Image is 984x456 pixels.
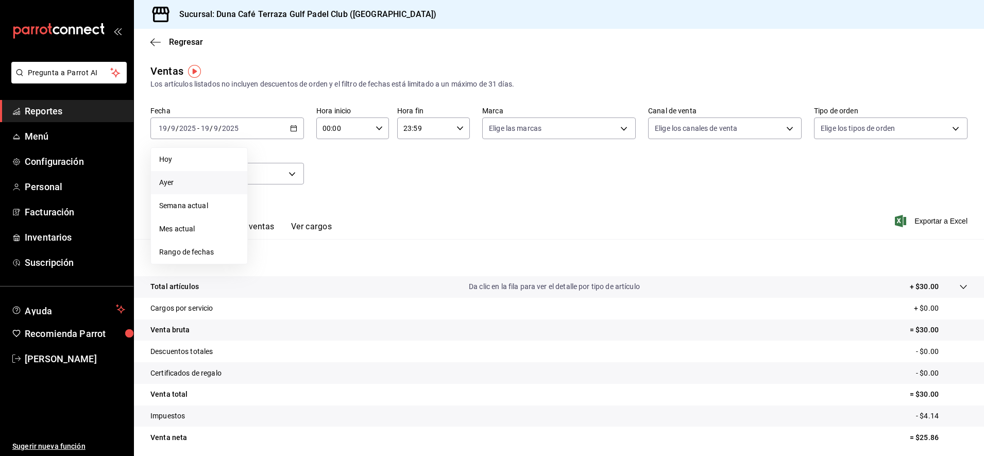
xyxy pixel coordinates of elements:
span: Elige los canales de venta [655,123,737,133]
a: Pregunta a Parrot AI [7,75,127,86]
span: / [210,124,213,132]
span: Sugerir nueva función [12,441,125,452]
p: Certificados de regalo [150,368,222,379]
input: -- [213,124,218,132]
h3: Sucursal: Duna Café Terraza Gulf Padel Club ([GEOGRAPHIC_DATA]) [171,8,436,21]
span: Suscripción [25,256,125,269]
span: Facturación [25,205,125,219]
p: Resumen [150,251,968,264]
button: open_drawer_menu [113,27,122,35]
p: Venta neta [150,432,187,443]
label: Hora inicio [316,107,389,114]
div: Los artículos listados no incluyen descuentos de orden y el filtro de fechas está limitado a un m... [150,79,968,90]
span: - [197,124,199,132]
label: Canal de venta [648,107,802,114]
div: Ventas [150,63,183,79]
input: -- [200,124,210,132]
p: Venta bruta [150,325,190,335]
label: Hora fin [397,107,470,114]
input: ---- [222,124,239,132]
p: = $25.86 [910,432,968,443]
span: Pregunta a Parrot AI [28,67,111,78]
span: Elige los tipos de orden [821,123,895,133]
span: [PERSON_NAME] [25,352,125,366]
span: / [176,124,179,132]
p: Impuestos [150,411,185,421]
span: / [167,124,171,132]
img: Tooltip marker [188,65,201,78]
div: navigation tabs [167,222,332,239]
input: -- [171,124,176,132]
p: - $0.00 [916,346,968,357]
span: Mes actual [159,224,239,234]
span: Elige las marcas [489,123,541,133]
p: = $30.00 [910,389,968,400]
p: Total artículos [150,281,199,292]
span: Personal [25,180,125,194]
span: Semana actual [159,200,239,211]
span: Recomienda Parrot [25,327,125,341]
p: = $30.00 [910,325,968,335]
button: Regresar [150,37,203,47]
input: ---- [179,124,196,132]
span: Inventarios [25,230,125,244]
span: / [218,124,222,132]
span: Menú [25,129,125,143]
p: - $4.14 [916,411,968,421]
button: Ver cargos [291,222,332,239]
p: Da clic en la fila para ver el detalle por tipo de artículo [469,281,640,292]
button: Exportar a Excel [897,215,968,227]
button: Ver ventas [234,222,275,239]
p: + $30.00 [910,281,939,292]
p: Venta total [150,389,188,400]
input: -- [158,124,167,132]
label: Fecha [150,107,304,114]
span: Ayer [159,177,239,188]
p: + $0.00 [914,303,968,314]
label: Marca [482,107,636,114]
button: Pregunta a Parrot AI [11,62,127,83]
p: Descuentos totales [150,346,213,357]
p: Cargos por servicio [150,303,213,314]
span: Rango de fechas [159,247,239,258]
span: Configuración [25,155,125,168]
span: Reportes [25,104,125,118]
span: Regresar [169,37,203,47]
span: Hoy [159,154,239,165]
label: Tipo de orden [814,107,968,114]
p: - $0.00 [916,368,968,379]
span: Ayuda [25,303,112,315]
